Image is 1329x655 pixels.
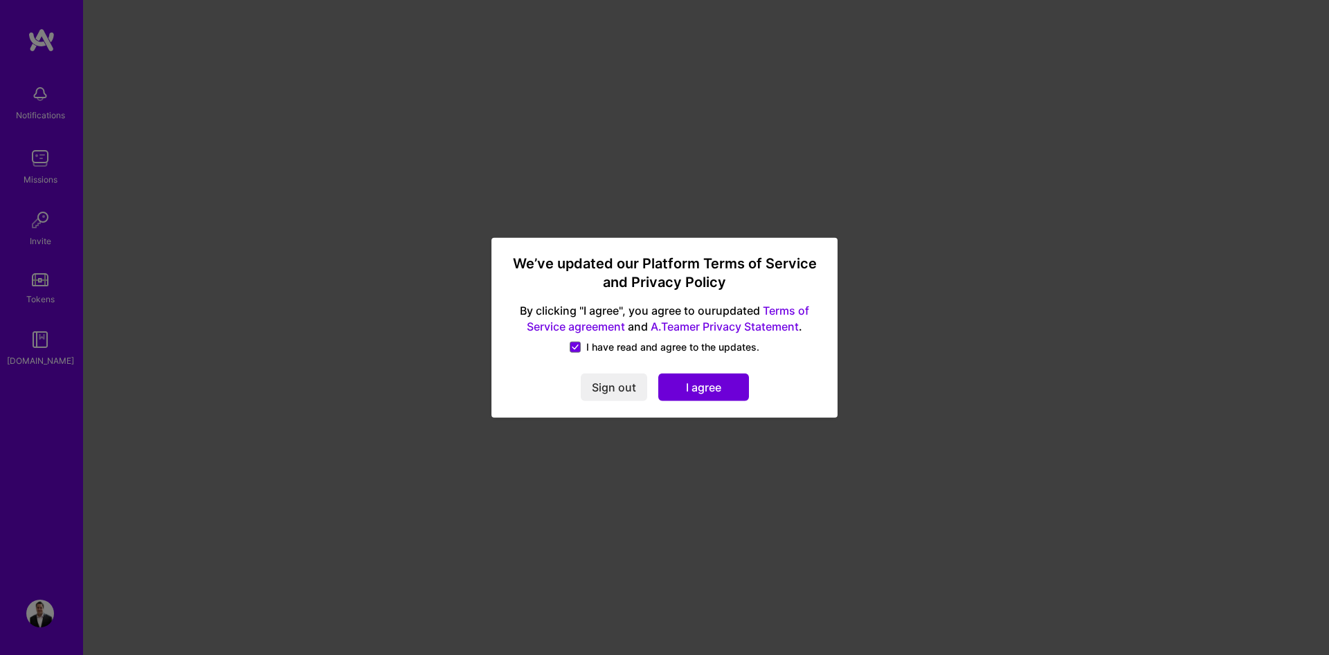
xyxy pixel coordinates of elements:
[586,340,759,354] span: I have read and agree to the updates.
[651,320,799,333] a: A.Teamer Privacy Statement
[508,303,821,335] span: By clicking "I agree", you agree to our updated and .
[581,373,647,401] button: Sign out
[508,254,821,292] h3: We’ve updated our Platform Terms of Service and Privacy Policy
[527,304,809,333] a: Terms of Service agreement
[658,373,749,401] button: I agree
